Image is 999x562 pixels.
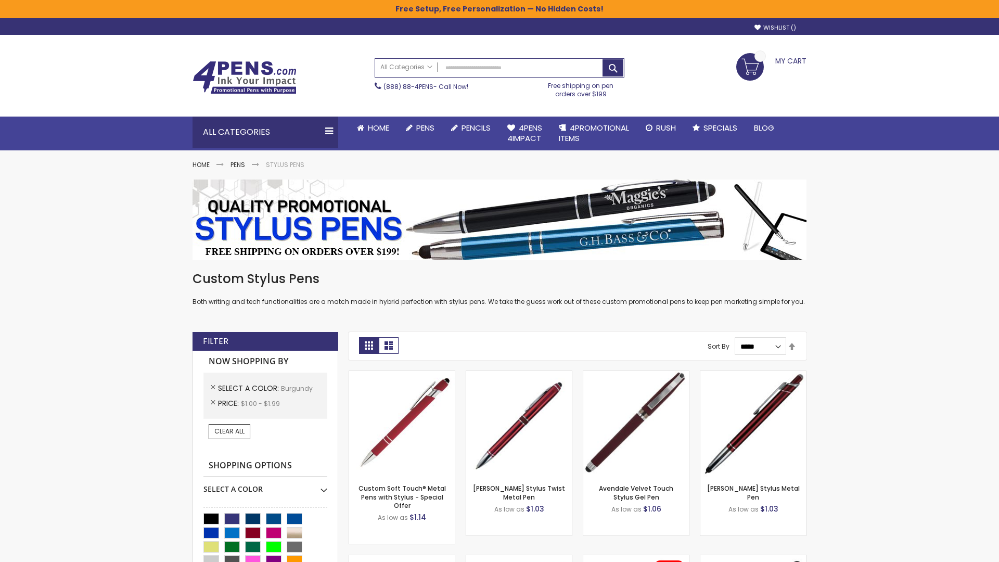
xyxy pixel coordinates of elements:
span: Clear All [214,427,245,436]
span: $1.00 - $1.99 [241,399,280,408]
span: $1.06 [643,504,661,514]
span: Price [218,398,241,408]
span: Blog [754,122,774,133]
span: - Call Now! [383,82,468,91]
a: Pens [398,117,443,139]
span: All Categories [380,63,432,71]
a: Wishlist [754,24,796,32]
img: Stylus Pens [193,180,806,260]
span: 4PROMOTIONAL ITEMS [559,122,629,144]
a: Rush [637,117,684,139]
strong: Stylus Pens [266,160,304,169]
a: [PERSON_NAME] Stylus Twist Metal Pen [473,484,565,501]
img: Custom Soft Touch® Metal Pens with Stylus-Burgundy [349,371,455,477]
a: Custom Soft Touch® Metal Pens with Stylus-Burgundy [349,371,455,379]
span: As low as [728,505,759,514]
a: 4Pens4impact [499,117,550,150]
span: As low as [494,505,524,514]
a: (888) 88-4PENS [383,82,433,91]
a: Pencils [443,117,499,139]
span: Select A Color [218,383,281,393]
div: All Categories [193,117,338,148]
span: Rush [656,122,676,133]
img: Avendale Velvet Touch Stylus Gel Pen-Burgundy [583,371,689,477]
span: 4Pens 4impact [507,122,542,144]
span: Pencils [462,122,491,133]
strong: Shopping Options [203,455,327,477]
span: Burgundy [281,384,313,393]
span: As low as [611,505,642,514]
span: $1.03 [526,504,544,514]
a: Avendale Velvet Touch Stylus Gel Pen-Burgundy [583,371,689,379]
img: Colter Stylus Twist Metal Pen-Burgundy [466,371,572,477]
a: Pens [230,160,245,169]
a: Olson Stylus Metal Pen-Burgundy [700,371,806,379]
a: Colter Stylus Twist Metal Pen-Burgundy [466,371,572,379]
a: Blog [746,117,783,139]
a: 4PROMOTIONALITEMS [550,117,637,150]
span: Specials [703,122,737,133]
a: Home [193,160,210,169]
div: Select A Color [203,477,327,494]
span: $1.03 [760,504,778,514]
span: $1.14 [409,512,426,522]
strong: Grid [359,337,379,354]
a: Clear All [209,424,250,439]
a: [PERSON_NAME] Stylus Metal Pen [707,484,800,501]
div: Both writing and tech functionalities are a match made in hybrid perfection with stylus pens. We ... [193,271,806,306]
img: Olson Stylus Metal Pen-Burgundy [700,371,806,477]
span: As low as [378,513,408,522]
a: Specials [684,117,746,139]
span: Pens [416,122,434,133]
a: All Categories [375,59,438,76]
strong: Filter [203,336,228,347]
strong: Now Shopping by [203,351,327,373]
a: Avendale Velvet Touch Stylus Gel Pen [599,484,673,501]
span: Home [368,122,389,133]
label: Sort By [708,342,729,351]
a: Custom Soft Touch® Metal Pens with Stylus - Special Offer [358,484,446,509]
a: Home [349,117,398,139]
div: Free shipping on pen orders over $199 [537,78,625,98]
img: 4Pens Custom Pens and Promotional Products [193,61,297,94]
h1: Custom Stylus Pens [193,271,806,287]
